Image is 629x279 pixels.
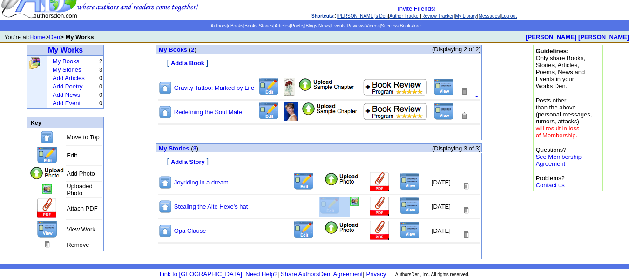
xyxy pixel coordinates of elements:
[171,59,204,67] a: Add a Book
[157,255,160,258] img: shim.gif
[43,240,51,249] img: Remove this Page
[157,136,160,139] img: shim.gif
[157,167,160,170] img: shim.gif
[206,59,208,67] font: ]
[99,83,102,90] font: 0
[53,66,81,73] a: My Stories
[53,83,82,90] a: Add Poetry
[399,221,420,239] img: View this Title
[400,23,421,28] a: Bookstore
[399,197,420,215] img: View this Title
[99,66,102,73] font: 3
[536,182,565,189] a: Contact us
[171,158,205,165] font: Add a Story
[350,197,359,206] img: Add/Remove Photo
[258,102,280,120] img: Edit this Title
[191,46,194,53] a: 2
[526,34,629,41] b: [PERSON_NAME] [PERSON_NAME]
[298,78,354,91] img: Add Attachment PDF
[366,271,386,278] a: Privacy
[476,89,478,97] a: .
[307,145,481,152] p: (Displaying 3 of 3)
[67,226,95,233] font: View Work
[53,100,81,107] a: Add Event
[157,153,160,157] img: shim.gif
[171,60,204,67] font: Add a Book
[389,14,420,19] a: Author Tracker
[67,152,77,159] font: Edit
[53,75,85,82] a: Add Articles
[455,14,477,19] a: My Library
[369,197,390,217] img: Add Attachment (PDF or .DOC)
[158,105,172,119] img: Move to top
[337,14,388,19] a: [PERSON_NAME]'s Den
[67,205,97,212] font: Attach PDF
[432,179,451,186] font: [DATE]
[159,145,189,152] a: My Stories
[317,259,320,262] img: shim.gif
[347,23,365,28] a: Reviews
[369,172,390,192] img: Add Attachment (PDF or .DOC)
[333,271,363,278] a: Agreement
[365,23,379,28] a: Videos
[53,58,79,65] a: My Books
[158,81,172,95] img: Move to top
[462,230,470,239] img: Removes this Title
[381,23,399,28] a: Success
[174,203,248,210] a: Stealing the Alte Hexe's hat
[48,46,83,54] a: My Works
[28,57,41,70] img: Click to add, upload, edit and remove all your books, stories, articles and poems.
[160,271,242,278] a: Link to [GEOGRAPHIC_DATA]
[99,58,102,65] font: 2
[479,14,500,19] a: Messages
[99,100,102,107] font: 0
[210,23,226,28] a: Authors
[189,46,191,53] span: (
[157,72,160,75] img: shim.gif
[159,46,187,53] a: My Books
[174,179,229,186] a: Joyriding in a dream
[167,59,169,67] font: [
[363,102,428,120] img: Add to Book Review Program
[536,175,565,189] font: Problems?
[433,102,454,120] img: View this Title
[245,271,277,278] a: Need Help?
[157,54,160,58] img: shim.gif
[536,48,585,89] font: Only share Books, Stories, Articles, Poems, News and Events in your Works Den.
[277,271,279,278] font: |
[536,48,569,54] b: Guidelines:
[460,87,468,96] img: Removes this Title
[228,23,243,28] a: eBooks
[196,145,198,152] span: )
[536,125,580,139] font: will result in loss of Membership.
[174,109,242,116] a: Redefining the Soul Mate
[99,75,102,82] font: 0
[398,5,436,12] a: Invite Friends!
[324,172,359,186] img: Add Photo
[433,78,454,96] img: View this Title
[99,91,102,98] font: 0
[242,271,243,278] font: |
[158,199,172,214] img: Move to top
[171,157,205,165] a: Add a Story
[293,172,315,191] img: Edit this Title
[332,271,365,278] font: |
[29,34,46,41] a: Home
[462,206,470,215] img: Removes this Title
[274,23,290,28] a: Articles
[258,78,280,96] img: Edit this Title
[501,14,517,19] a: Log out
[195,46,196,53] span: )
[259,23,273,28] a: Stories
[536,146,582,167] font: Questions?
[67,170,95,177] font: Add Photo
[331,23,346,28] a: Events
[318,23,330,28] a: News
[476,114,478,122] font: .
[432,46,481,53] span: (Displaying 2 of 2)
[293,221,315,239] img: Edit this Title
[536,97,592,139] font: Posts other than the above (personal messages, rumors, attacks)
[60,34,94,41] b: > My Works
